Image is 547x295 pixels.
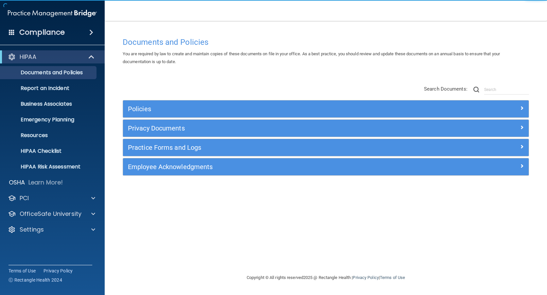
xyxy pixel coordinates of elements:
[128,162,524,172] a: Employee Acknowledgments
[128,144,422,151] h5: Practice Forms and Logs
[128,123,524,133] a: Privacy Documents
[473,87,479,93] img: ic-search.3b580494.png
[44,268,73,274] a: Privacy Policy
[128,125,422,132] h5: Privacy Documents
[4,116,94,123] p: Emergency Planning
[128,105,422,113] h5: Policies
[9,179,25,186] p: OSHA
[353,275,379,280] a: Privacy Policy
[20,194,29,202] p: PCI
[19,28,65,37] h4: Compliance
[20,210,81,218] p: OfficeSafe University
[128,142,524,153] a: Practice Forms and Logs
[8,7,97,20] img: PMB logo
[4,101,94,107] p: Business Associates
[128,104,524,114] a: Policies
[20,226,44,234] p: Settings
[123,51,500,64] span: You are required by law to create and maintain copies of these documents on file in your office. ...
[4,132,94,139] p: Resources
[4,148,94,154] p: HIPAA Checklist
[9,268,36,274] a: Terms of Use
[4,69,94,76] p: Documents and Policies
[424,86,468,92] span: Search Documents:
[9,277,62,283] span: Ⓒ Rectangle Health 2024
[206,267,445,288] div: Copyright © All rights reserved 2025 @ Rectangle Health | |
[4,85,94,92] p: Report an Incident
[128,163,422,170] h5: Employee Acknowledgments
[20,53,36,61] p: HIPAA
[4,164,94,170] p: HIPAA Risk Assessment
[8,226,95,234] a: Settings
[28,179,63,186] p: Learn More!
[8,53,95,61] a: HIPAA
[484,85,529,95] input: Search
[380,275,405,280] a: Terms of Use
[8,194,95,202] a: PCI
[123,38,529,46] h4: Documents and Policies
[8,210,95,218] a: OfficeSafe University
